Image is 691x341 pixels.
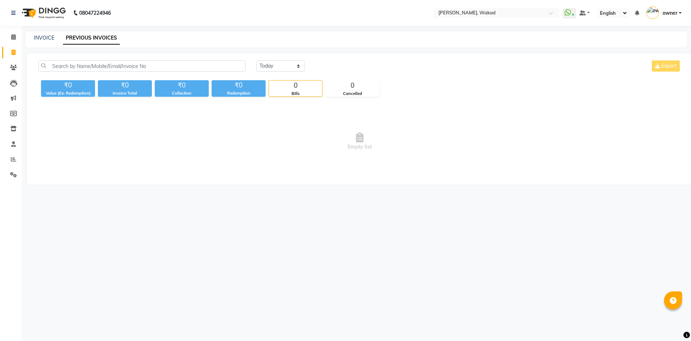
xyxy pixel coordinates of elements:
[38,60,245,72] input: Search by Name/Mobile/Email/Invoice No
[326,81,379,91] div: 0
[98,80,152,90] div: ₹0
[98,90,152,96] div: Invoice Total
[34,35,54,41] a: INVOICE
[326,91,379,97] div: Cancelled
[41,90,95,96] div: Value (Ex. Redemption)
[79,3,111,23] b: 08047224946
[155,90,209,96] div: Collection
[18,3,68,23] img: logo
[41,80,95,90] div: ₹0
[646,6,659,19] img: owner
[63,32,120,45] a: PREVIOUS INVOICES
[663,9,677,17] span: owner
[38,105,681,177] span: Empty list
[155,80,209,90] div: ₹0
[269,91,322,97] div: Bills
[269,81,322,91] div: 0
[212,80,266,90] div: ₹0
[212,90,266,96] div: Redemption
